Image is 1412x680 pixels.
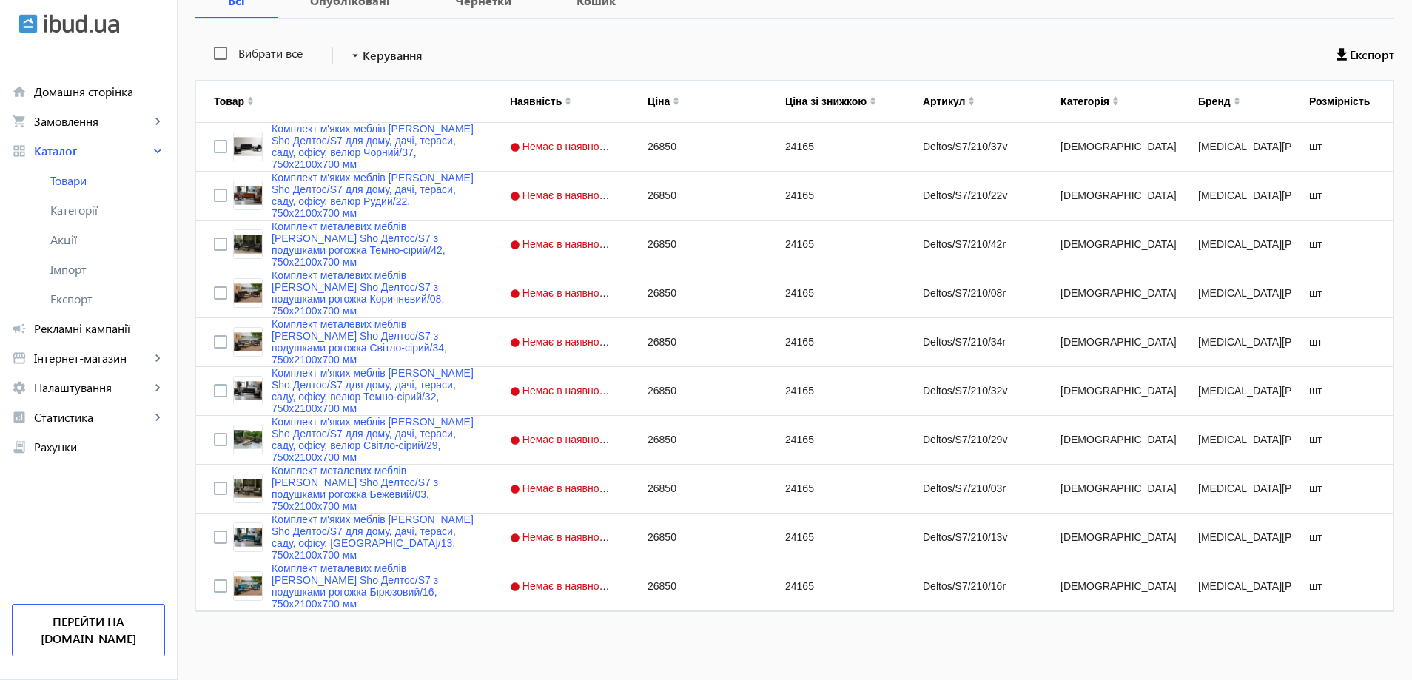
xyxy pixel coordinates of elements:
[1350,47,1394,63] span: Експорт
[50,173,165,188] span: Товари
[1291,465,1402,513] div: шт
[565,96,571,101] img: arrow-up.svg
[1112,101,1119,106] img: arrow-down.svg
[1309,95,1370,107] div: Розмірність
[196,465,1402,514] div: Press SPACE to select this row.
[630,269,767,317] div: 26850
[12,114,27,129] mat-icon: shopping_cart
[1198,95,1231,107] div: Бренд
[196,172,1402,221] div: Press SPACE to select this row.
[1180,514,1291,562] div: [MEDICAL_DATA][PERSON_NAME]
[12,604,165,656] a: Перейти на [DOMAIN_NAME]
[50,203,165,218] span: Категорії
[348,48,363,63] mat-icon: arrow_drop_down
[905,562,1043,610] div: Deltos/S7/210/16r
[272,465,474,512] a: Комплект металевих меблів [PERSON_NAME] Sho Делтос/S7 з подушками рогожка Бежевий/03, 750х2100х70...
[34,410,150,425] span: Статистика
[1180,318,1291,366] div: [MEDICAL_DATA][PERSON_NAME]
[12,380,27,395] mat-icon: settings
[510,385,615,397] span: Немає в наявності
[34,440,165,454] span: Рахунки
[630,562,767,610] div: 26850
[767,514,905,562] div: 24165
[34,114,150,129] span: Замовлення
[150,351,165,366] mat-icon: keyboard_arrow_right
[673,96,679,101] img: arrow-up.svg
[630,465,767,513] div: 26850
[630,172,767,220] div: 26850
[510,141,615,152] span: Немає в наявності
[12,440,27,454] mat-icon: receipt_long
[1291,172,1402,220] div: шт
[272,221,474,268] a: Комплект металевих меблів [PERSON_NAME] Sho Делтос/S7 з подушками рогожка Темно-сірий/42, 750х210...
[196,416,1402,465] div: Press SPACE to select this row.
[767,562,905,610] div: 24165
[272,367,474,414] a: Комплект м'яких меблів [PERSON_NAME] Sho Делтос/S7 для дому, дачі, тераси, саду, офісу, велюр Тем...
[247,96,254,101] img: arrow-up.svg
[1180,416,1291,464] div: [MEDICAL_DATA][PERSON_NAME]
[1291,562,1402,610] div: шт
[630,514,767,562] div: 26850
[1291,318,1402,366] div: шт
[510,531,615,543] span: Немає в наявності
[247,101,254,106] img: arrow-down.svg
[510,482,615,494] span: Немає в наявності
[1112,96,1119,101] img: arrow-up.svg
[767,465,905,513] div: 24165
[196,562,1402,611] div: Press SPACE to select this row.
[150,114,165,129] mat-icon: keyboard_arrow_right
[196,123,1402,172] div: Press SPACE to select this row.
[565,101,571,106] img: arrow-down.svg
[1180,123,1291,171] div: [MEDICAL_DATA][PERSON_NAME]
[272,123,474,170] a: Комплект м'яких меблів [PERSON_NAME] Sho Делтос/S7 для дому, дачі, тераси, саду, офісу, велюр Чор...
[1180,221,1291,269] div: [MEDICAL_DATA][PERSON_NAME]
[1337,42,1394,69] button: Експорт
[870,96,876,101] img: arrow-up.svg
[1043,562,1180,610] div: [DEMOGRAPHIC_DATA]
[767,123,905,171] div: 24165
[12,144,27,158] mat-icon: grid_view
[34,144,150,158] span: Каталог
[510,95,562,107] div: Наявність
[214,95,244,107] div: Товар
[630,123,767,171] div: 26850
[342,42,428,69] button: Керування
[50,262,165,277] span: Імпорт
[905,367,1043,415] div: Deltos/S7/210/32v
[1291,367,1402,415] div: шт
[510,287,615,299] span: Немає в наявності
[785,95,867,107] div: Ціна зі знижкою
[272,514,474,561] a: Комплект м'яких меблів [PERSON_NAME] Sho Делтос/S7 для дому, дачі, тераси, саду, офісу, [GEOGRAPH...
[905,318,1043,366] div: Deltos/S7/210/34r
[1291,269,1402,317] div: шт
[1043,172,1180,220] div: [DEMOGRAPHIC_DATA]
[510,580,615,592] span: Немає в наявності
[272,172,474,219] a: Комплект м'яких меблів [PERSON_NAME] Sho Делтос/S7 для дому, дачі, тераси, саду, офісу, велюр Руд...
[1180,465,1291,513] div: [MEDICAL_DATA][PERSON_NAME]
[1291,416,1402,464] div: шт
[1060,95,1109,107] div: Категорія
[12,321,27,336] mat-icon: campaign
[630,318,767,366] div: 26850
[34,380,150,395] span: Налаштування
[905,172,1043,220] div: Deltos/S7/210/22v
[1180,269,1291,317] div: [MEDICAL_DATA][PERSON_NAME]
[196,318,1402,367] div: Press SPACE to select this row.
[150,380,165,395] mat-icon: keyboard_arrow_right
[968,96,975,101] img: arrow-up.svg
[767,269,905,317] div: 24165
[767,172,905,220] div: 24165
[905,123,1043,171] div: Deltos/S7/210/37v
[510,434,615,445] span: Немає в наявності
[196,221,1402,269] div: Press SPACE to select this row.
[905,221,1043,269] div: Deltos/S7/210/42r
[1043,221,1180,269] div: [DEMOGRAPHIC_DATA]
[272,416,474,463] a: Комплект м'яких меблів [PERSON_NAME] Sho Делтос/S7 для дому, дачі, тераси, саду, офісу, велюр Сві...
[1291,221,1402,269] div: шт
[272,562,474,610] a: Комплект металевих меблів [PERSON_NAME] Sho Делтос/S7 з подушками рогожка Бірюзовий/16, 750х2100х...
[1043,465,1180,513] div: [DEMOGRAPHIC_DATA]
[196,269,1402,318] div: Press SPACE to select this row.
[905,269,1043,317] div: Deltos/S7/210/08r
[34,351,150,366] span: Інтернет-магазин
[44,14,119,33] img: ibud_text.svg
